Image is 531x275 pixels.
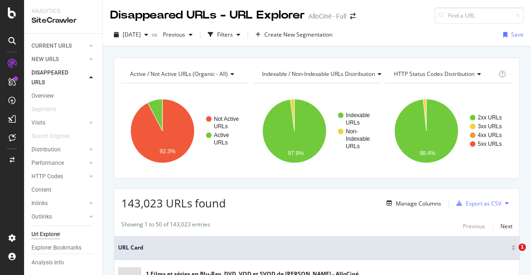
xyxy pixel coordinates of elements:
span: Previous [159,31,185,38]
div: HTTP Codes [31,172,63,181]
text: URLs [346,119,360,126]
a: Distribution [31,145,87,155]
text: 2xx URLs [478,114,502,121]
div: Visits [31,118,45,128]
a: Segments [31,105,66,114]
span: 2025 Aug. 19th [123,31,141,38]
text: Indexable [346,112,370,119]
a: Search Engines [31,131,79,141]
text: 92.3% [160,148,175,155]
div: Analytics [31,7,95,15]
text: URLs [346,143,360,150]
div: Previous [463,222,485,230]
div: Performance [31,158,64,168]
a: CURRENT URLS [31,41,87,51]
div: SiteCrawler [31,15,95,26]
div: Save [511,31,524,38]
a: HTTP Codes [31,172,87,181]
div: Manage Columns [396,200,441,207]
text: Active [214,132,229,138]
text: 3xx URLs [478,123,502,130]
h4: HTTP Status Codes Distribution [392,67,497,81]
iframe: Intercom live chat [500,244,522,266]
a: Explorer Bookmarks [31,243,96,253]
h4: Indexable / Non-Indexable URLs Distribution [260,67,389,81]
text: URLs [214,123,228,130]
div: AlloCiné - Full [308,12,346,21]
span: 143,023 URLs found [121,195,226,211]
div: CURRENT URLS [31,41,72,51]
a: Content [31,185,96,195]
a: Visits [31,118,87,128]
div: Segments [31,105,56,114]
svg: A chart. [253,91,378,171]
button: Export as CSV [453,196,501,211]
span: Create New Segmentation [264,31,332,38]
button: Next [500,220,512,231]
svg: A chart. [385,91,510,171]
a: Url Explorer [31,230,96,239]
input: Find a URL [435,7,524,24]
div: Search Engines [31,131,70,141]
a: Outlinks [31,212,87,222]
text: 4xx URLs [478,132,502,138]
div: Filters [217,31,233,38]
span: vs [152,31,159,38]
div: Distribution [31,145,61,155]
div: Overview [31,91,54,101]
text: Not Active [214,116,239,122]
button: Filters [204,27,244,42]
div: Outlinks [31,212,52,222]
span: 1 [519,244,526,251]
div: Export as CSV [466,200,501,207]
div: Content [31,185,51,195]
div: Showing 1 to 50 of 143,023 entries [121,220,210,231]
a: Inlinks [31,199,87,208]
span: Indexable / Non-Indexable URLs distribution [262,70,375,78]
a: Analysis Info [31,258,96,268]
text: Indexable [346,136,370,142]
span: HTTP Status Codes Distribution [394,70,475,78]
a: NEW URLS [31,55,87,64]
div: NEW URLS [31,55,59,64]
button: Save [500,27,524,42]
a: DISAPPEARED URLS [31,68,87,87]
div: DISAPPEARED URLS [31,68,78,87]
button: Manage Columns [383,198,441,209]
text: URLs [214,139,228,146]
h4: Active / Not Active URLs [128,67,242,81]
button: Previous [463,220,485,231]
button: [DATE] [110,27,152,42]
div: Analysis Info [31,258,64,268]
a: Performance [31,158,87,168]
span: Active / Not Active URLs (organic - all) [130,70,228,78]
button: Previous [159,27,196,42]
text: 5xx URLs [478,141,502,147]
svg: A chart. [121,91,246,171]
div: Disappeared URLs - URL Explorer [110,7,305,23]
text: Non- [346,128,358,135]
text: 98.4% [419,150,435,156]
a: Overview [31,91,96,101]
text: 97.9% [288,150,304,156]
div: Inlinks [31,199,48,208]
button: Create New Segmentation [252,27,336,42]
div: arrow-right-arrow-left [350,13,356,19]
span: URL Card [118,244,509,252]
div: Next [500,222,512,230]
div: Url Explorer [31,230,60,239]
div: Explorer Bookmarks [31,243,81,253]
